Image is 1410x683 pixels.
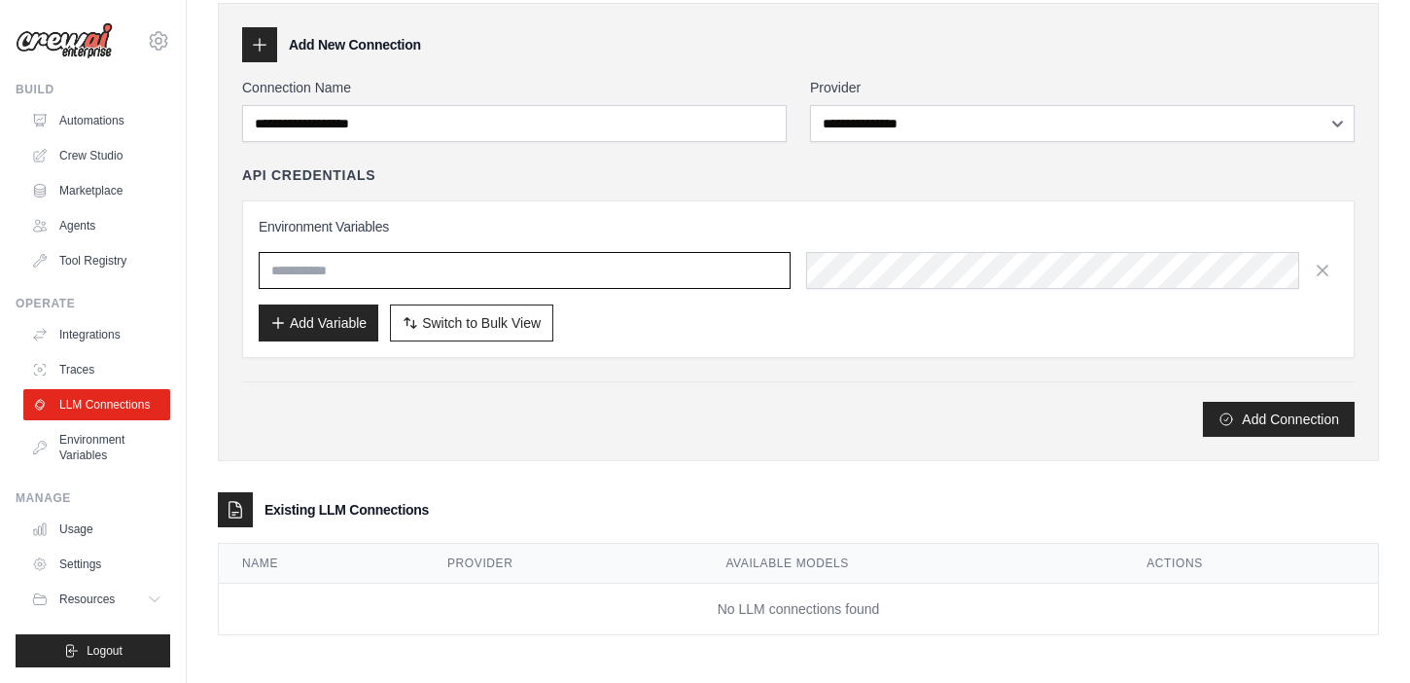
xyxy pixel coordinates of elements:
[23,549,170,580] a: Settings
[242,78,787,97] label: Connection Name
[219,544,424,584] th: Name
[23,424,170,471] a: Environment Variables
[23,245,170,276] a: Tool Registry
[810,78,1355,97] label: Provider
[23,514,170,545] a: Usage
[23,354,170,385] a: Traces
[16,634,170,667] button: Logout
[1123,544,1378,584] th: Actions
[289,35,421,54] h3: Add New Connection
[23,389,170,420] a: LLM Connections
[23,584,170,615] button: Resources
[23,140,170,171] a: Crew Studio
[87,643,123,659] span: Logout
[23,175,170,206] a: Marketplace
[23,210,170,241] a: Agents
[424,544,702,584] th: Provider
[264,500,429,520] h3: Existing LLM Connections
[16,22,113,59] img: Logo
[59,592,115,607] span: Resources
[23,105,170,136] a: Automations
[1313,590,1410,683] iframe: Chat Widget
[16,82,170,97] div: Build
[23,319,170,350] a: Integrations
[1203,402,1355,437] button: Add Connection
[16,490,170,506] div: Manage
[390,305,553,341] button: Switch to Bulk View
[219,584,1378,635] td: No LLM connections found
[242,165,375,185] h4: API Credentials
[259,305,378,341] button: Add Variable
[16,296,170,311] div: Operate
[1313,590,1410,683] div: 聊天小组件
[422,313,541,333] span: Switch to Bulk View
[702,544,1123,584] th: Available Models
[259,217,1338,236] h3: Environment Variables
